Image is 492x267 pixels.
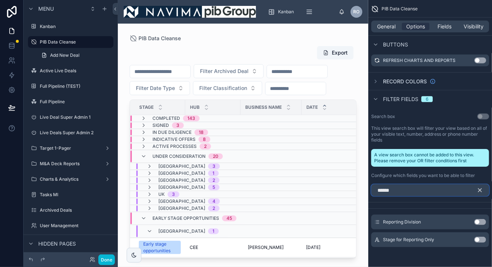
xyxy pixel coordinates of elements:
span: [GEOGRAPHIC_DATA] [158,170,205,176]
label: Target 1-Pager [40,145,102,151]
span: PIB Data Cleanse [382,6,418,12]
label: This view search box will filter your view based on all of your visible text, number, address or ... [371,125,489,143]
div: 20 [213,153,218,159]
label: Refresh Charts and Reports [383,58,456,63]
span: Reporting Division [383,219,421,225]
div: 18 [199,129,204,135]
span: Signed [152,122,169,128]
a: Full Pipeline (TEST) [28,80,113,92]
div: 2 [204,143,207,149]
label: Active Live Deals [40,68,112,74]
button: Done [98,254,115,265]
span: Visibility [464,23,484,30]
a: PIB Data Cleanse [28,36,113,48]
span: Completed [152,115,180,121]
div: 8 [203,136,206,142]
a: M&A Deck Reports [28,158,113,170]
span: Menu [38,5,54,13]
div: 1 [212,228,214,234]
span: [GEOGRAPHIC_DATA] [158,177,205,183]
label: Live Deal Super Admin 1 [40,114,112,120]
span: Stage for Reporting Only [383,237,434,243]
div: 3 [176,122,179,128]
span: Hidden pages [38,240,76,247]
span: Filter fields [383,96,418,103]
label: Kanban [40,24,112,30]
span: [GEOGRAPHIC_DATA] [158,198,205,204]
div: 143 [187,115,195,121]
a: Archived Deals [28,204,113,216]
span: Early stage opportunities [152,215,219,221]
label: Search box [371,114,395,119]
span: Record colors [383,78,427,85]
a: User Management [28,220,113,232]
label: Live Deals Super Admin 2 [40,130,112,136]
label: Full Pipeline [40,99,112,105]
div: 5 [212,184,215,190]
span: Stage [139,104,154,110]
span: Add New Deal [50,52,80,58]
label: Archived Deals [40,207,112,213]
span: Options [406,23,425,30]
a: Tasks MI [28,189,113,201]
a: Active Live Deals [28,65,113,77]
a: Live Deal Super Admin 1 [28,111,113,123]
span: RO [354,9,360,15]
a: Add New Deal [37,49,113,61]
label: PIB Data Cleanse [40,39,109,45]
a: Target 1-Pager [28,142,113,154]
div: 6 [426,96,428,102]
span: General [377,23,396,30]
div: scrollable content [262,4,339,20]
div: A view search box cannot be added to this view. Please remove your OR filter conditions first [371,149,489,167]
label: Configure which fields you want to be able to filter [371,173,475,178]
label: M&A Deck Reports [40,161,102,167]
span: [GEOGRAPHIC_DATA] [158,163,205,169]
span: [GEOGRAPHIC_DATA] [158,228,205,234]
a: Kanban [28,21,113,32]
span: Under Consideration [152,153,205,159]
div: 3 [212,163,215,169]
span: UK [158,191,165,197]
span: Business Name [245,104,282,110]
span: Indicative Offers [152,136,196,142]
div: 45 [226,215,232,221]
a: Charts & Analytics [28,173,113,185]
label: Charts & Analytics [40,176,102,182]
span: [GEOGRAPHIC_DATA] [158,205,205,211]
span: Active Processes [152,143,197,149]
span: In Due Diligence [152,129,191,135]
label: User Management [40,223,112,229]
span: Fields [438,23,452,30]
img: App logo [124,6,256,18]
a: Kanban [266,5,299,18]
div: 2 [212,177,215,183]
div: 4 [212,198,215,204]
label: Full Pipeline (TEST) [40,83,112,89]
span: Buttons [383,41,408,48]
div: 3 [172,191,175,197]
div: 1 [212,170,214,176]
label: Tasks MI [40,192,112,198]
span: Kanban [278,9,294,15]
span: [GEOGRAPHIC_DATA] [158,184,205,190]
div: 2 [212,205,215,211]
span: Date [306,104,318,110]
a: Live Deals Super Admin 2 [28,127,113,139]
a: Full Pipeline [28,96,113,108]
span: Hub [190,104,200,110]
